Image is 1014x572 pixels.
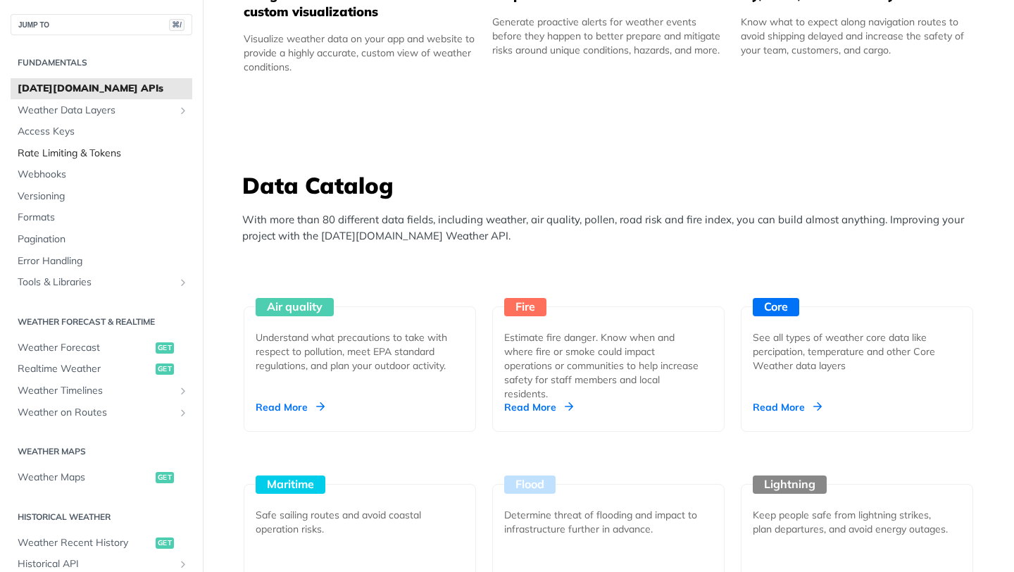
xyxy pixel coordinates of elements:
span: Realtime Weather [18,362,152,376]
a: Realtime Weatherget [11,359,192,380]
a: Weather Forecastget [11,337,192,359]
a: Weather Data LayersShow subpages for Weather Data Layers [11,100,192,121]
div: Safe sailing routes and avoid coastal operation risks. [256,508,453,536]
a: [DATE][DOMAIN_NAME] APIs [11,78,192,99]
a: Weather on RoutesShow subpages for Weather on Routes [11,402,192,423]
div: Estimate fire danger. Know when and where fire or smoke could impact operations or communities to... [504,330,701,401]
span: ⌘/ [169,19,184,31]
div: Read More [753,400,822,414]
a: Tools & LibrariesShow subpages for Tools & Libraries [11,272,192,293]
button: Show subpages for Historical API [177,559,189,570]
a: Fire Estimate fire danger. Know when and where fire or smoke could impact operations or communiti... [487,254,730,432]
span: Access Keys [18,125,189,139]
a: Rate Limiting & Tokens [11,143,192,164]
div: Visualize weather data on your app and website to provide a highly accurate, custom view of weath... [244,32,476,74]
p: With more than 80 different data fields, including weather, air quality, pollen, road risk and fi... [242,212,982,244]
span: Webhooks [18,168,189,182]
div: Core [753,298,799,316]
span: Weather Timelines [18,384,174,398]
span: get [156,363,174,375]
span: get [156,472,174,483]
span: Pagination [18,232,189,247]
div: Fire [504,298,546,316]
span: [DATE][DOMAIN_NAME] APIs [18,82,189,96]
div: Read More [256,400,325,414]
a: Versioning [11,186,192,207]
div: Lightning [753,475,827,494]
a: Weather Recent Historyget [11,533,192,554]
div: Understand what precautions to take with respect to pollution, meet EPA standard regulations, and... [256,330,453,373]
span: Historical API [18,557,174,571]
div: Flood [504,475,556,494]
div: Read More [504,400,573,414]
span: Weather Recent History [18,536,152,550]
span: Error Handling [18,254,189,268]
div: Generate proactive alerts for weather events before they happen to better prepare and mitigate ri... [492,15,725,57]
h2: Weather Forecast & realtime [11,316,192,328]
span: get [156,537,174,549]
div: Keep people safe from lightning strikes, plan departures, and avoid energy outages. [753,508,950,536]
div: See all types of weather core data like percipation, temperature and other Core Weather data layers [753,330,950,373]
a: Formats [11,207,192,228]
a: Access Keys [11,121,192,142]
a: Air quality Understand what precautions to take with respect to pollution, meet EPA standard regu... [238,254,482,432]
span: Weather on Routes [18,406,174,420]
div: Know what to expect along navigation routes to avoid shipping delayed and increase the safety of ... [741,15,973,57]
a: Error Handling [11,251,192,272]
span: Formats [18,211,189,225]
button: Show subpages for Weather on Routes [177,407,189,418]
span: Weather Forecast [18,341,152,355]
h2: Weather Maps [11,445,192,458]
div: Determine threat of flooding and impact to infrastructure further in advance. [504,508,701,536]
span: Tools & Libraries [18,275,174,290]
a: Pagination [11,229,192,250]
div: Maritime [256,475,325,494]
h2: Fundamentals [11,56,192,69]
a: Core See all types of weather core data like percipation, temperature and other Core Weather data... [735,254,979,432]
span: Weather Maps [18,471,152,485]
h2: Historical Weather [11,511,192,523]
h3: Data Catalog [242,170,982,201]
span: Rate Limiting & Tokens [18,147,189,161]
button: Show subpages for Tools & Libraries [177,277,189,288]
div: Air quality [256,298,334,316]
button: JUMP TO⌘/ [11,14,192,35]
a: Weather TimelinesShow subpages for Weather Timelines [11,380,192,402]
button: Show subpages for Weather Timelines [177,385,189,397]
a: Webhooks [11,164,192,185]
span: get [156,342,174,354]
span: Weather Data Layers [18,104,174,118]
span: Versioning [18,189,189,204]
a: Weather Mapsget [11,467,192,488]
button: Show subpages for Weather Data Layers [177,105,189,116]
